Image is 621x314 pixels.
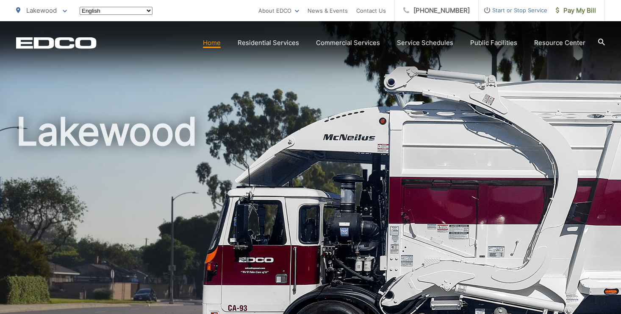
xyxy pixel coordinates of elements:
[258,6,299,16] a: About EDCO
[556,6,596,16] span: Pay My Bill
[16,37,97,49] a: EDCD logo. Return to the homepage.
[80,7,152,15] select: Select a language
[316,38,380,48] a: Commercial Services
[26,6,57,14] span: Lakewood
[470,38,517,48] a: Public Facilities
[238,38,299,48] a: Residential Services
[397,38,453,48] a: Service Schedules
[308,6,348,16] a: News & Events
[356,6,386,16] a: Contact Us
[203,38,221,48] a: Home
[534,38,585,48] a: Resource Center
